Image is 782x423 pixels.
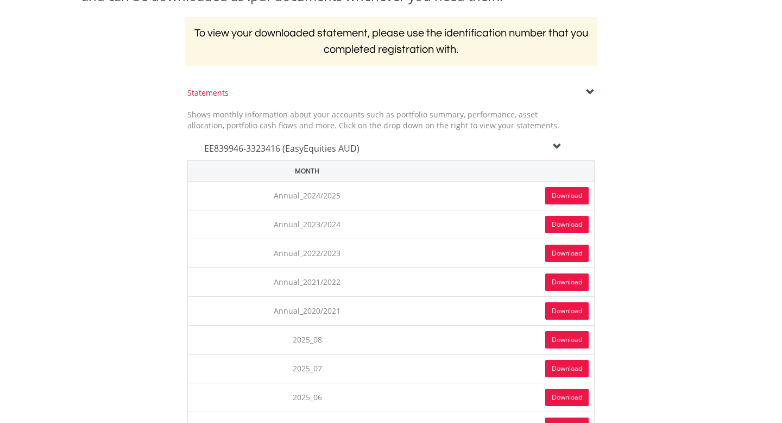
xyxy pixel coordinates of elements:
td: 2025_06 [188,383,427,412]
a: Download [545,331,589,349]
td: Annual_2023/2024 [188,210,427,239]
td: Annual_2020/2021 [188,296,427,325]
th: Month [188,160,427,181]
a: Download [545,302,589,320]
td: Annual_2021/2022 [188,268,427,296]
span: EE839946-3323416 (EasyEquities AUD) [204,142,360,154]
a: Download [545,360,589,377]
a: Download [545,389,589,406]
td: Annual_2024/2025 [188,181,427,210]
a: Download [545,216,589,233]
a: Download [545,187,589,204]
div: Statements [187,88,595,98]
td: 2025_08 [188,325,427,354]
td: 2025_07 [188,354,427,383]
div: Shows monthly information about your accounts such as portfolio summary, performance, asset alloc... [179,109,567,131]
a: Download [545,273,589,291]
td: Annual_2022/2023 [188,239,427,268]
h2: To view your downloaded statement, please use the identification number that you completed regist... [185,17,597,66]
a: Download [545,245,589,262]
